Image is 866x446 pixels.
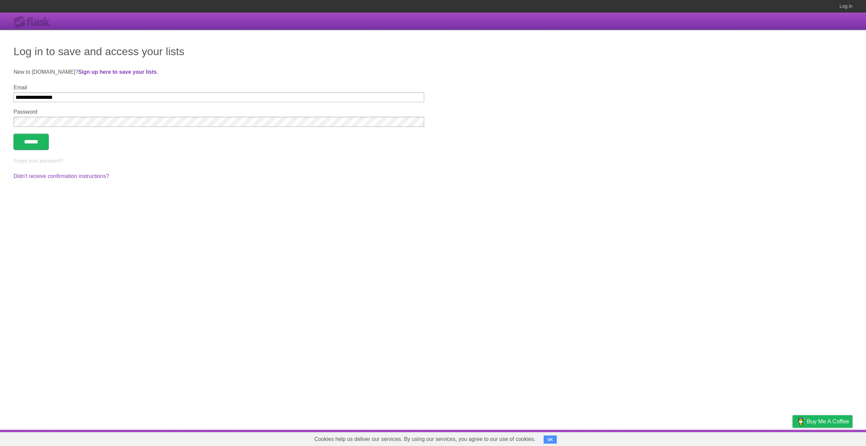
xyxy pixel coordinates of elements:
label: Password [14,109,424,115]
p: New to [DOMAIN_NAME]? . [14,68,852,76]
img: Buy me a coffee [796,416,805,427]
div: Flask [14,16,54,28]
span: Buy me a coffee [807,416,849,427]
a: Developers [725,431,752,444]
a: Buy me a coffee [793,415,852,428]
button: OK [544,436,557,444]
a: Sign up here to save your lists [78,69,157,75]
label: Email [14,85,424,91]
a: Suggest a feature [810,431,852,444]
a: About [703,431,717,444]
span: Cookies help us deliver our services. By using our services, you agree to our use of cookies. [307,432,542,446]
a: Terms [761,431,776,444]
a: Privacy [784,431,801,444]
a: Forgot your password? [14,158,63,163]
a: Didn't receive confirmation instructions? [14,173,109,179]
h1: Log in to save and access your lists [14,43,852,60]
